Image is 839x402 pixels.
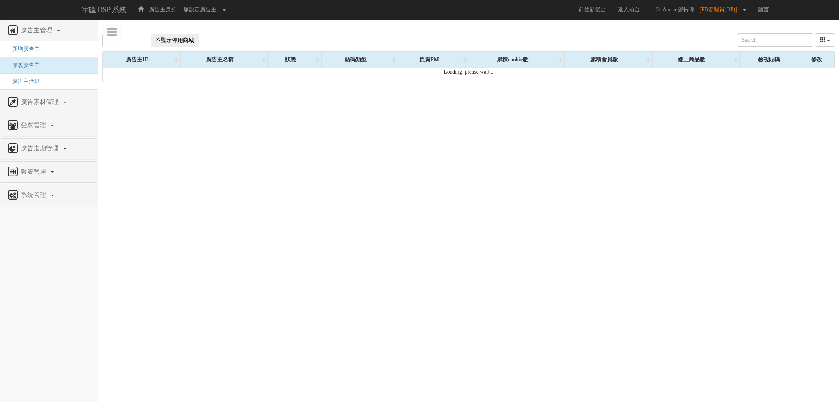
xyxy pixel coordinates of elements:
[6,166,92,178] a: 報表管理
[19,27,56,33] span: 廣告主管理
[6,119,92,132] a: 受眾管理
[815,33,835,47] button: columns
[469,52,564,68] div: 累積cookie數
[322,52,398,68] div: 貼碼類型
[19,191,50,198] span: 系統管理
[6,189,92,202] a: 系統管理
[6,143,92,155] a: 廣告走期管理
[653,52,739,68] div: 線上商品數
[6,46,40,52] a: 新增廣告主
[652,7,698,13] span: O_Aaron 鄧長瑋
[398,52,469,68] div: 負責PM
[798,52,834,68] div: 修改
[181,52,267,68] div: 廣告主名稱
[699,7,741,13] span: [FB管理員(OP)]
[103,68,835,83] div: Loading, please wait...
[268,52,321,68] div: 狀態
[19,145,63,152] span: 廣告走期管理
[6,62,40,68] a: 修改廣告主
[6,24,92,37] a: 廣告主管理
[815,33,835,47] div: Columns
[6,78,40,84] a: 廣告主活動
[19,122,50,128] span: 受眾管理
[19,168,50,175] span: 報表管理
[183,7,216,13] span: 無設定廣告主
[737,33,813,47] input: Search
[6,96,92,109] a: 廣告素材管理
[151,34,199,47] span: 不顯示停用商城
[19,98,63,105] span: 廣告素材管理
[149,7,182,13] span: 廣告主身分：
[740,52,798,68] div: 檢視貼碼
[565,52,652,68] div: 累積會員數
[103,52,180,68] div: 廣告主ID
